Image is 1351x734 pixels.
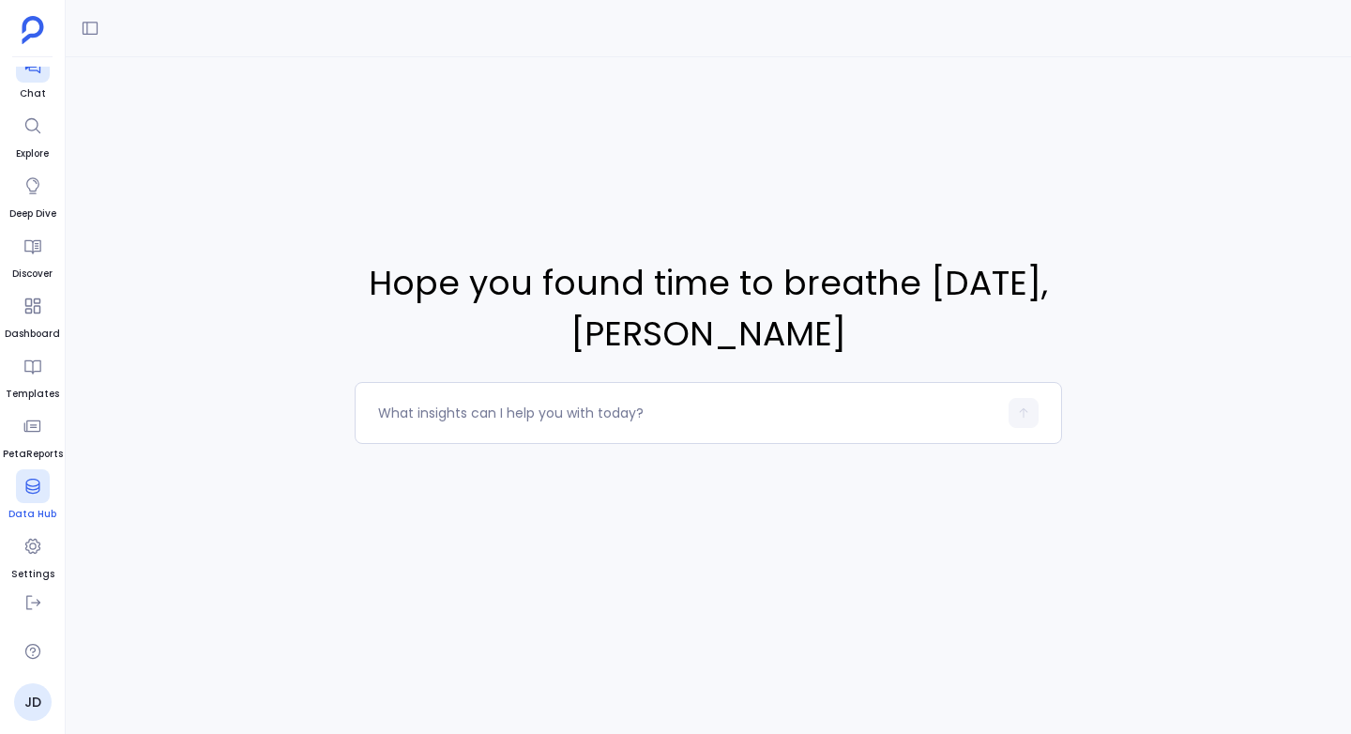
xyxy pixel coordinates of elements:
a: Chat [16,49,50,101]
a: PetaReports [3,409,63,462]
a: JD [14,683,52,721]
a: Explore [16,109,50,161]
span: Deep Dive [9,206,56,222]
a: Discover [12,229,53,282]
span: PetaReports [3,447,63,462]
span: Settings [11,567,54,582]
a: Data Hub [8,469,56,522]
a: Deep Dive [9,169,56,222]
span: Explore [16,146,50,161]
a: Settings [11,529,54,582]
span: Hope you found time to breathe [DATE] , [PERSON_NAME] [355,258,1062,359]
span: Chat [16,86,50,101]
span: Data Hub [8,507,56,522]
span: Templates [6,387,59,402]
a: Templates [6,349,59,402]
span: Discover [12,267,53,282]
span: Dashboard [5,327,60,342]
a: Dashboard [5,289,60,342]
img: petavue logo [22,16,44,44]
